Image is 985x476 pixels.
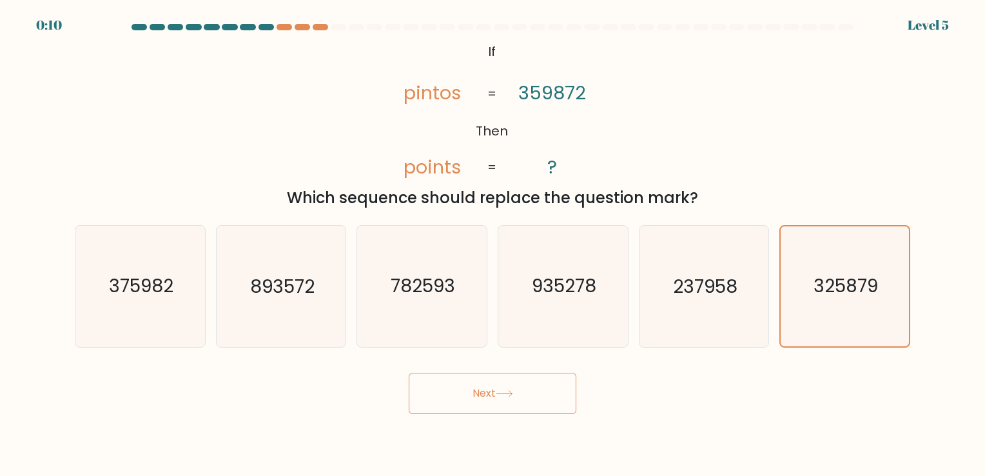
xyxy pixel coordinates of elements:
[548,154,558,180] tspan: ?
[250,274,315,299] text: 893572
[488,84,497,103] tspan: =
[391,274,456,299] text: 782593
[488,159,497,177] tspan: =
[489,43,496,61] tspan: If
[532,274,596,299] text: 935278
[409,373,576,414] button: Next
[109,274,173,299] text: 375982
[673,274,737,299] text: 237958
[404,80,461,106] tspan: pintos
[814,274,878,299] text: 325879
[36,15,62,35] div: 0:10
[83,186,902,210] div: Which sequence should replace the question mark?
[476,122,509,140] tspan: Then
[908,15,949,35] div: Level 5
[376,39,608,181] svg: @import url('[URL][DOMAIN_NAME]);
[404,154,461,180] tspan: points
[519,80,587,106] tspan: 359872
